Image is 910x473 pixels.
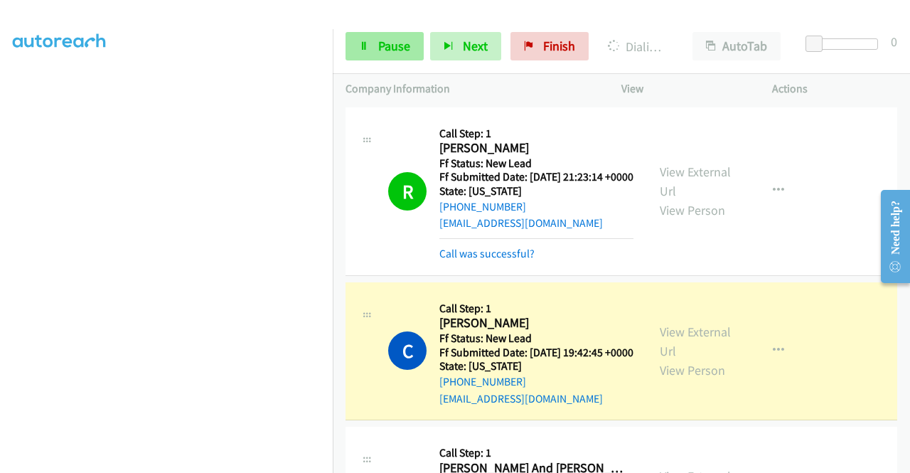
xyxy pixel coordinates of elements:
a: Finish [510,32,589,60]
a: [PHONE_NUMBER] [439,200,526,213]
a: Call was successful? [439,247,535,260]
h5: Call Step: 1 [439,446,633,460]
h5: State: [US_STATE] [439,184,633,198]
a: View External Url [660,324,731,359]
h5: Ff Status: New Lead [439,156,633,171]
span: Next [463,38,488,54]
a: [PHONE_NUMBER] [439,375,526,388]
h5: Call Step: 1 [439,127,633,141]
a: View Person [660,362,725,378]
h1: R [388,172,427,211]
h5: Ff Submitted Date: [DATE] 21:23:14 +0000 [439,170,633,184]
h2: [PERSON_NAME] [439,315,629,331]
p: View [621,80,746,97]
a: View Person [660,202,725,218]
button: Next [430,32,501,60]
h5: Call Step: 1 [439,302,633,316]
div: Delay between calls (in seconds) [813,38,878,50]
p: Dialing [PERSON_NAME] [608,37,667,56]
a: [EMAIL_ADDRESS][DOMAIN_NAME] [439,392,603,405]
a: Pause [346,32,424,60]
iframe: Resource Center [869,180,910,293]
button: AutoTab [692,32,781,60]
a: [EMAIL_ADDRESS][DOMAIN_NAME] [439,216,603,230]
h5: Ff Submitted Date: [DATE] 19:42:45 +0000 [439,346,633,360]
h1: C [388,331,427,370]
div: 0 [891,32,897,51]
p: Company Information [346,80,596,97]
a: View External Url [660,164,731,199]
h2: [PERSON_NAME] [439,140,629,156]
p: Actions [772,80,897,97]
span: Pause [378,38,410,54]
h5: State: [US_STATE] [439,359,633,373]
span: Finish [543,38,575,54]
h5: Ff Status: New Lead [439,331,633,346]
